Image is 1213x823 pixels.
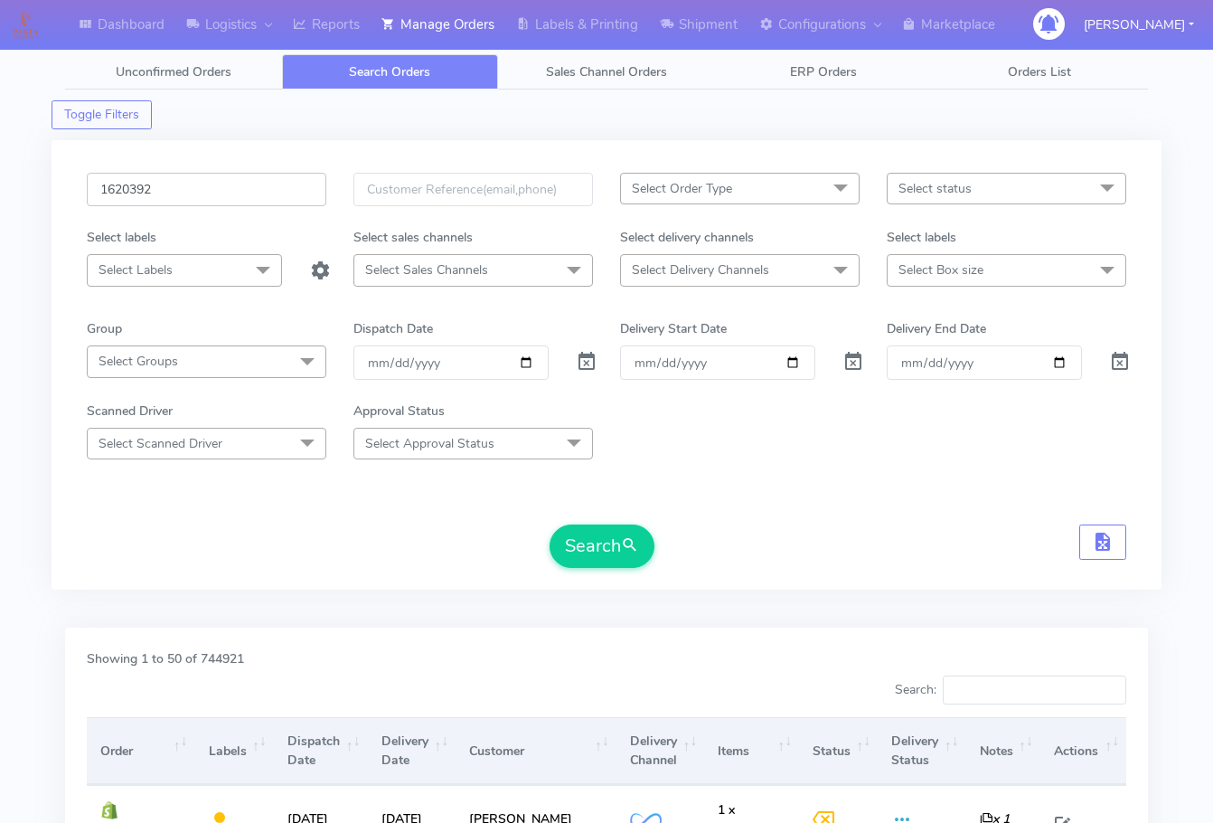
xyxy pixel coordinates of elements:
[367,717,456,785] th: Delivery Date: activate to sort column ascending
[365,261,488,279] span: Select Sales Channels
[790,63,857,80] span: ERP Orders
[274,717,368,785] th: Dispatch Date: activate to sort column ascending
[887,319,986,338] label: Delivery End Date
[87,717,195,785] th: Order: activate to sort column ascending
[1008,63,1071,80] span: Orders List
[349,63,430,80] span: Search Orders
[550,525,654,568] button: Search
[878,717,966,785] th: Delivery Status: activate to sort column ascending
[116,63,231,80] span: Unconfirmed Orders
[898,180,972,197] span: Select status
[799,717,878,785] th: Status: activate to sort column ascending
[87,319,122,338] label: Group
[99,435,222,452] span: Select Scanned Driver
[1040,717,1126,785] th: Actions: activate to sort column ascending
[353,173,593,206] input: Customer Reference(email,phone)
[353,319,433,338] label: Dispatch Date
[632,180,732,197] span: Select Order Type
[943,676,1126,705] input: Search:
[456,717,616,785] th: Customer: activate to sort column ascending
[966,717,1040,785] th: Notes: activate to sort column ascending
[353,228,473,247] label: Select sales channels
[1070,6,1208,43] button: [PERSON_NAME]
[620,319,727,338] label: Delivery Start Date
[895,676,1126,705] label: Search:
[87,173,326,206] input: Order Id
[632,261,769,279] span: Select Delivery Channels
[353,402,445,421] label: Approval Status
[704,717,799,785] th: Items: activate to sort column ascending
[52,100,152,129] button: Toggle Filters
[65,54,1148,90] ul: Tabs
[365,435,494,452] span: Select Approval Status
[898,261,983,279] span: Select Box size
[87,228,156,247] label: Select labels
[195,717,274,785] th: Labels: activate to sort column ascending
[546,63,667,80] span: Sales Channel Orders
[99,353,178,370] span: Select Groups
[887,228,956,247] label: Select labels
[87,402,173,421] label: Scanned Driver
[87,649,244,668] label: Showing 1 to 50 of 744921
[99,261,173,279] span: Select Labels
[616,717,705,785] th: Delivery Channel: activate to sort column ascending
[620,228,754,247] label: Select delivery channels
[100,801,118,819] img: shopify.png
